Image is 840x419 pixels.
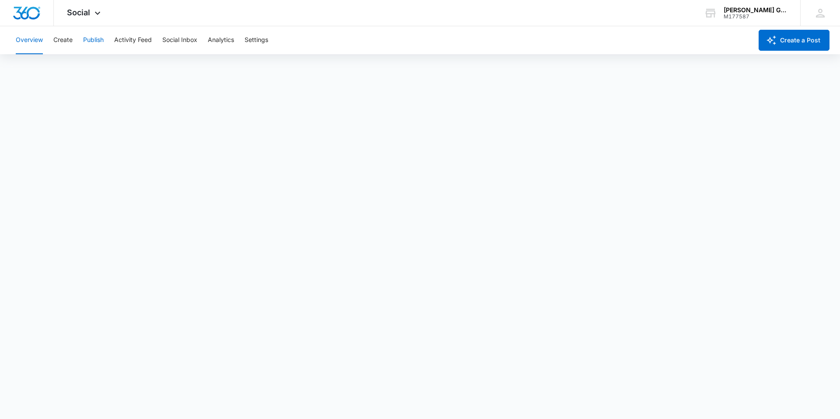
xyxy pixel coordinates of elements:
button: Analytics [208,26,234,54]
span: Social [67,8,90,17]
button: Overview [16,26,43,54]
button: Publish [83,26,104,54]
div: account name [724,7,787,14]
button: Create [53,26,73,54]
button: Create a Post [759,30,829,51]
button: Settings [245,26,268,54]
div: account id [724,14,787,20]
button: Social Inbox [162,26,197,54]
button: Activity Feed [114,26,152,54]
